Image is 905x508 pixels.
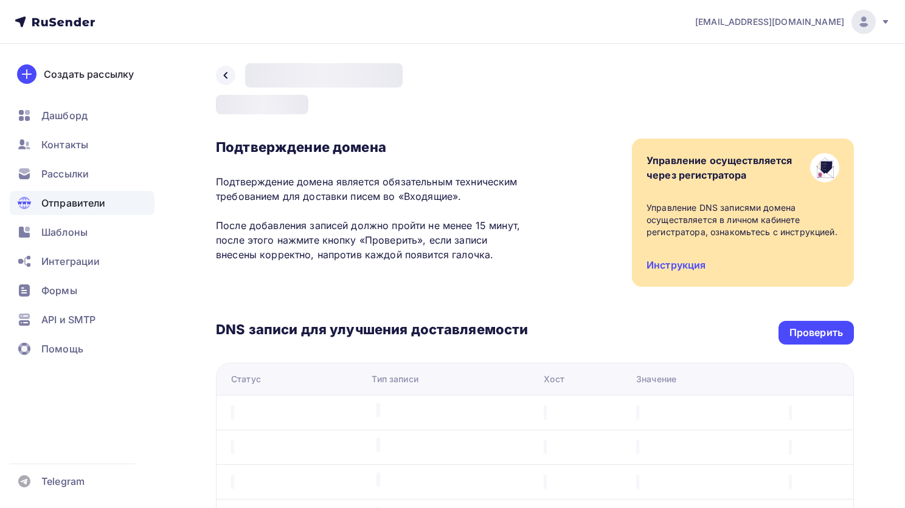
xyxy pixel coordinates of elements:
[41,342,83,356] span: Помощь
[231,373,261,385] div: Статус
[695,10,890,34] a: [EMAIL_ADDRESS][DOMAIN_NAME]
[41,312,95,327] span: API и SMTP
[10,162,154,186] a: Рассылки
[647,202,839,238] div: Управление DNS записями домена осуществляется в личном кабинете регистратора, ознакомьтесь с инст...
[216,321,528,340] h3: DNS записи для улучшения доставляемости
[10,191,154,215] a: Отправители
[216,174,528,262] p: Подтверждение домена является обязательным техническим требованием для доставки писем во «Входящи...
[216,139,528,156] h3: Подтверждение домена
[789,326,843,340] div: Проверить
[10,220,154,244] a: Шаблоны
[41,474,85,489] span: Telegram
[636,373,676,385] div: Значение
[372,373,418,385] div: Тип записи
[44,67,134,81] div: Создать рассылку
[10,278,154,303] a: Формы
[10,103,154,128] a: Дашборд
[41,196,106,210] span: Отправители
[647,153,792,182] div: Управление осуществляется через регистратора
[647,259,706,271] a: Инструкция
[41,166,89,181] span: Рассылки
[544,373,564,385] div: Хост
[695,16,844,28] span: [EMAIL_ADDRESS][DOMAIN_NAME]
[41,108,88,123] span: Дашборд
[41,225,88,239] span: Шаблоны
[41,137,88,152] span: Контакты
[10,132,154,157] a: Контакты
[41,283,77,298] span: Формы
[41,254,100,269] span: Интеграции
